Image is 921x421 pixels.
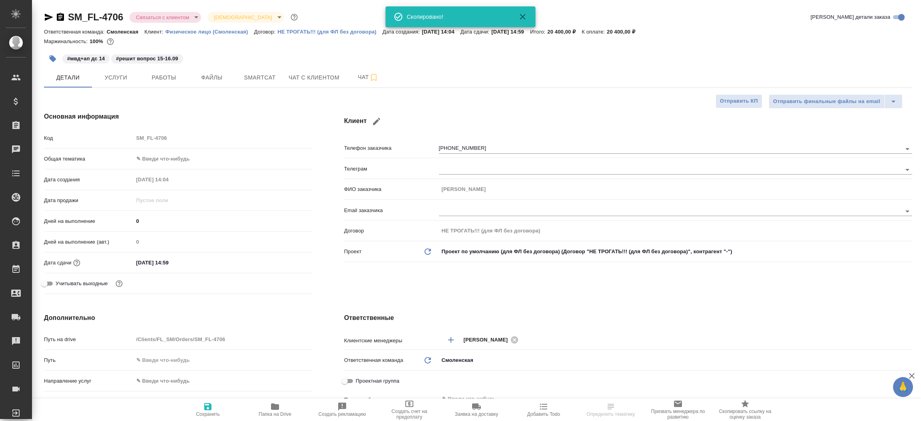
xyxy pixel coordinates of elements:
span: 🙏 [896,379,910,395]
p: Маржинальность: [44,38,90,44]
span: Детали [49,73,87,83]
div: Смоленская [439,353,912,367]
button: Добавить тэг [44,50,62,68]
button: 🙏 [893,377,913,397]
input: Пустое поле [134,195,203,206]
p: К оплате: [582,29,607,35]
button: Скопировать ссылку [56,12,65,22]
div: ✎ Введи что-нибудь [134,152,312,166]
p: #мвд+ап дс 14 [67,55,105,63]
input: ✎ Введи что-нибудь [134,215,312,227]
p: Ответственная команда: [44,29,107,35]
button: Создать счет на предоплату [376,399,443,421]
button: Open [902,206,913,217]
button: Папка на Drive [241,399,309,421]
p: Путь [44,356,134,364]
span: Отправить финальные файлы на email [773,97,880,106]
h4: Дополнительно [44,313,312,323]
div: ✎ Введи что-нибудь [134,374,312,388]
p: Физическое лицо (Смоленская) [165,29,254,35]
p: Путь на drive [44,336,134,344]
p: [DATE] 14:59 [491,29,530,35]
div: split button [769,94,903,109]
p: НЕ ТРОГАТЬ!!! (для ФЛ без договора) [277,29,383,35]
p: Клиентские менеджеры [344,337,439,345]
span: Создать рекламацию [319,411,366,417]
p: Клиент: [144,29,165,35]
p: Проект [344,248,362,256]
p: Итого: [530,29,547,35]
p: Дата сдачи [44,259,72,267]
span: [PERSON_NAME] [464,336,513,344]
span: Призвать менеджера по развитию [649,409,707,420]
p: Смоленская [107,29,145,35]
button: Добавить Todo [510,399,577,421]
div: Связаться с клиентом [207,12,284,23]
p: Код [44,134,134,142]
p: 20 400,00 ₽ [607,29,641,35]
button: Добавить менеджера [441,330,460,350]
span: [PERSON_NAME] детали заказа [811,13,890,21]
p: Ответственная команда [344,356,403,364]
p: Транслитерация названий [44,398,134,406]
span: Определить тематику [586,411,635,417]
input: Пустое поле [134,236,312,248]
button: Создать рекламацию [309,399,376,421]
input: ✎ Введи что-нибудь [441,394,883,404]
span: Заявка на доставку [455,411,498,417]
h4: Ответственные [344,313,912,323]
p: Дата продажи [44,197,134,205]
span: Проектная группа [356,377,399,385]
p: [DATE] 14:04 [422,29,460,35]
input: Пустое поле [134,132,312,144]
p: Договор: [254,29,278,35]
div: ✎ Введи что-нибудь [136,377,303,385]
p: Телефон заказчика [344,144,439,152]
button: Заявка на доставку [443,399,510,421]
a: SM_FL-4706 [68,12,123,22]
span: Файлы [193,73,231,83]
button: Сохранить [174,399,241,421]
button: Open [902,143,913,155]
h4: Основная информация [44,112,312,121]
button: 0.00 RUB; [105,36,116,47]
p: Дата создания: [383,29,422,35]
a: НЕ ТРОГАТЬ!!! (для ФЛ без договора) [277,28,383,35]
button: Отправить КП [716,94,762,108]
button: Призвать менеджера по развитию [644,399,712,421]
p: Email заказчика [344,207,439,214]
input: ✎ Введи что-нибудь [134,396,312,407]
button: Отправить финальные файлы на email [769,94,885,109]
input: Пустое поле [134,334,312,345]
p: #решит вопрос 15-16.09 [116,55,178,63]
div: [PERSON_NAME] [464,335,521,345]
p: Договор [344,227,439,235]
a: Физическое лицо (Смоленская) [165,28,254,35]
p: Дней на выполнение [44,217,134,225]
button: Open [908,339,909,341]
button: Если добавить услуги и заполнить их объемом, то дата рассчитается автоматически [72,258,82,268]
button: Скопировать ссылку для ЯМессенджера [44,12,54,22]
span: Создать счет на предоплату [381,409,438,420]
input: ✎ Введи что-нибудь [134,257,203,268]
span: Учитывать выходные [56,280,108,288]
p: 100% [90,38,105,44]
span: Чат [349,72,387,82]
p: Направление услуг [44,377,134,385]
span: Папка на Drive [259,411,291,417]
p: Телеграм [344,165,439,173]
button: Определить тематику [577,399,644,421]
button: Связаться с клиентом [134,14,191,21]
h4: Клиент [344,112,912,131]
p: 20 400,00 ₽ [547,29,582,35]
p: ФИО заказчика [344,185,439,193]
span: мвд+ап дс 14 [62,55,110,62]
input: Пустое поле [134,174,203,185]
button: [DEMOGRAPHIC_DATA] [211,14,274,21]
div: Связаться с клиентом [130,12,201,23]
span: Smartcat [241,73,279,83]
div: ✎ Введи что-нибудь [136,155,303,163]
p: Проектный менеджер [344,396,439,404]
span: Чат с клиентом [289,73,339,83]
button: Open [902,164,913,175]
